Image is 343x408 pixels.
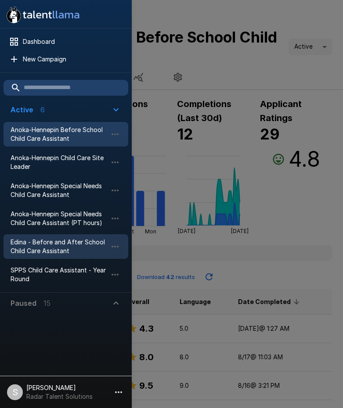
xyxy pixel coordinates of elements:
[43,298,51,308] p: 15
[11,266,107,283] span: SPPS Child Care Assistant - Year Round
[23,55,121,64] span: New Campaign
[11,182,107,199] span: Anoka-Hennepin Special Needs Child Care Assistant
[11,298,36,308] p: Paused
[7,384,23,400] div: S
[26,392,93,401] p: Radar Talent Solutions
[4,122,128,147] div: Anoka-Hennepin Before School Child Care Assistant
[4,51,128,67] div: New Campaign
[11,125,107,143] span: Anoka-Hennepin Before School Child Care Assistant
[4,99,128,120] button: Active6
[4,206,128,231] div: Anoka-Hennepin Special Needs Child Care Assistant (PT hours)
[23,37,121,46] span: Dashboard
[11,238,107,255] span: Edina - Before and After School Child Care Assistant
[4,34,128,50] div: Dashboard
[11,210,107,227] span: Anoka-Hennepin Special Needs Child Care Assistant (PT hours)
[26,383,93,392] p: [PERSON_NAME]
[4,293,128,314] button: Paused15
[4,178,128,203] div: Anoka-Hennepin Special Needs Child Care Assistant
[11,154,107,171] span: Anoka-Hennepin Child Care Site Leader
[11,104,33,115] p: Active
[40,104,45,115] p: 6
[4,150,128,175] div: Anoka-Hennepin Child Care Site Leader
[4,234,128,259] div: Edina - Before and After School Child Care Assistant
[4,262,128,287] div: SPPS Child Care Assistant - Year Round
